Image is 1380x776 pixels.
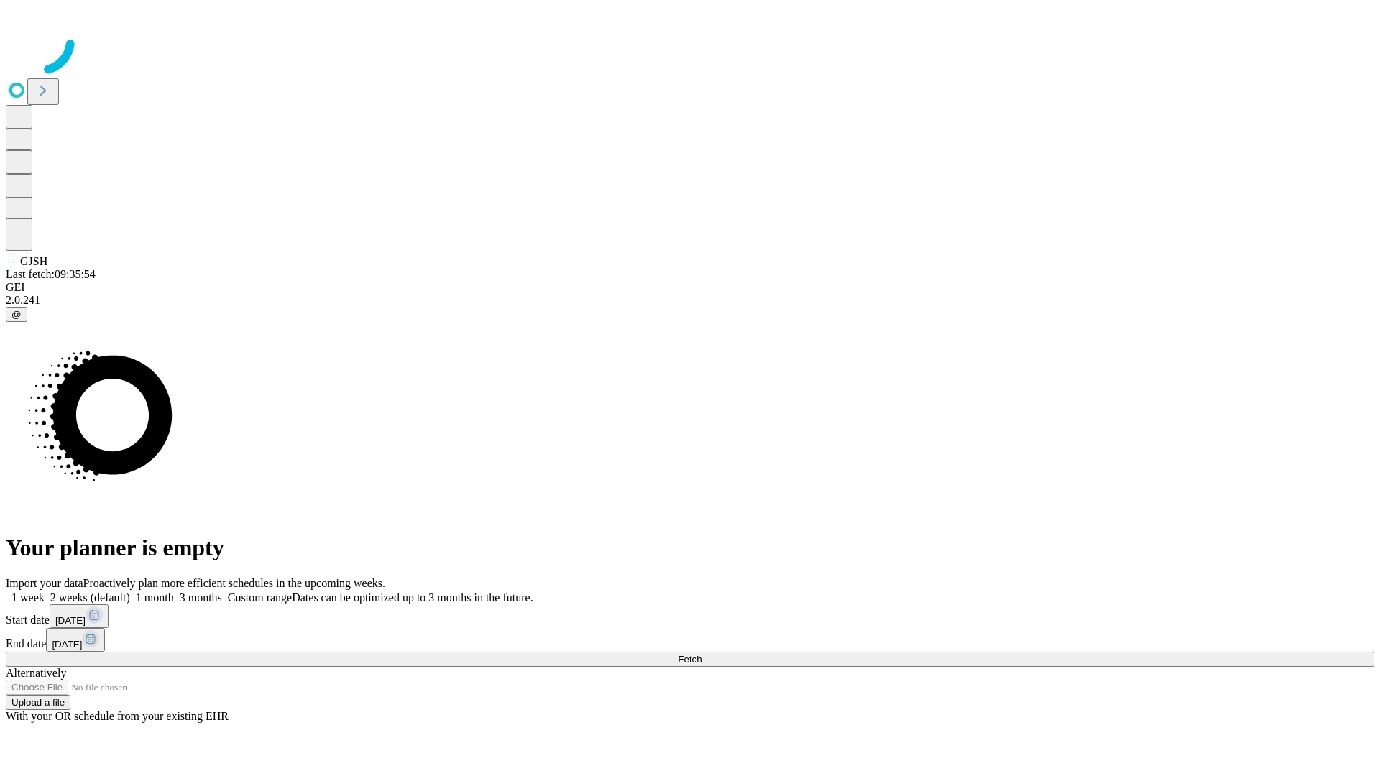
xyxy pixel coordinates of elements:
[6,294,1374,307] div: 2.0.241
[292,591,533,604] span: Dates can be optimized up to 3 months in the future.
[6,652,1374,667] button: Fetch
[11,591,45,604] span: 1 week
[6,268,96,280] span: Last fetch: 09:35:54
[83,577,385,589] span: Proactively plan more efficient schedules in the upcoming weeks.
[46,628,105,652] button: [DATE]
[678,654,701,665] span: Fetch
[6,535,1374,561] h1: Your planner is empty
[6,710,229,722] span: With your OR schedule from your existing EHR
[55,615,86,626] span: [DATE]
[180,591,222,604] span: 3 months
[11,309,22,320] span: @
[6,695,70,710] button: Upload a file
[6,667,66,679] span: Alternatively
[50,591,130,604] span: 2 weeks (default)
[20,255,47,267] span: GJSH
[228,591,292,604] span: Custom range
[136,591,174,604] span: 1 month
[52,639,82,650] span: [DATE]
[6,281,1374,294] div: GEI
[6,307,27,322] button: @
[6,577,83,589] span: Import your data
[50,604,109,628] button: [DATE]
[6,604,1374,628] div: Start date
[6,628,1374,652] div: End date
